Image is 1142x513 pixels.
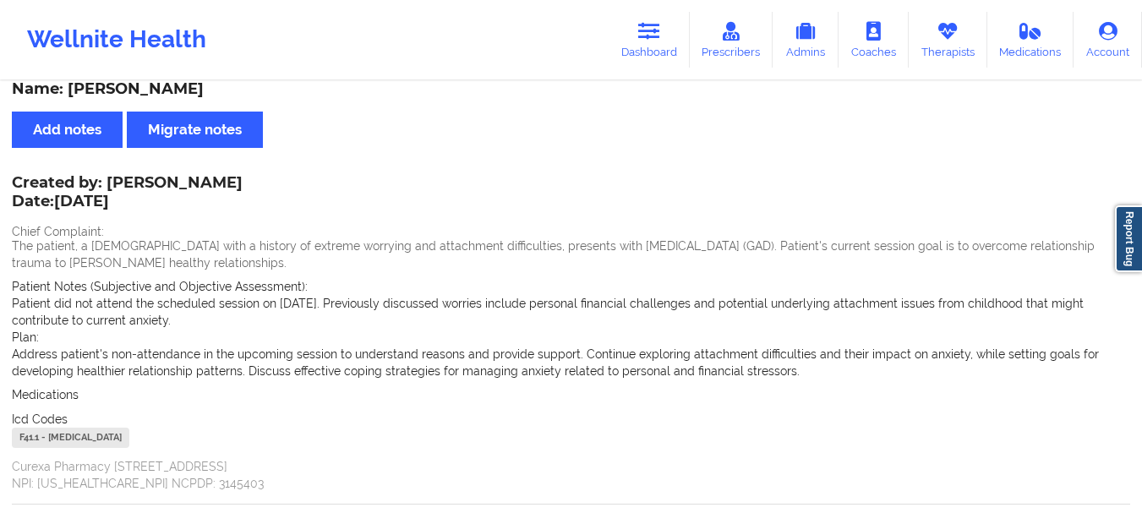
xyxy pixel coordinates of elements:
span: Chief Complaint: [12,225,104,238]
button: Add notes [12,112,123,148]
a: Account [1074,12,1142,68]
div: Created by: [PERSON_NAME] [12,174,243,213]
p: Curexa Pharmacy [STREET_ADDRESS] NPI: [US_HEALTHCARE_NPI] NCPDP: 3145403 [12,458,1130,492]
a: Dashboard [609,12,690,68]
div: F41.1 - [MEDICAL_DATA] [12,428,129,448]
p: Address patient's non-attendance in the upcoming session to understand reasons and provide suppor... [12,346,1130,379]
a: Report Bug [1115,205,1142,272]
span: Icd Codes [12,412,68,426]
p: The patient, a [DEMOGRAPHIC_DATA] with a history of extreme worrying and attachment difficulties,... [12,237,1130,271]
p: Patient did not attend the scheduled session on [DATE]. Previously discussed worries include pers... [12,295,1130,329]
a: Coaches [839,12,909,68]
button: Migrate notes [127,112,263,148]
span: Plan: [12,330,39,344]
span: Medications [12,388,79,401]
a: Therapists [909,12,987,68]
div: Name: [PERSON_NAME] [12,79,1130,99]
span: Patient Notes (Subjective and Objective Assessment): [12,280,308,293]
a: Prescribers [690,12,773,68]
a: Admins [773,12,839,68]
a: Medications [987,12,1074,68]
p: Date: [DATE] [12,191,243,213]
